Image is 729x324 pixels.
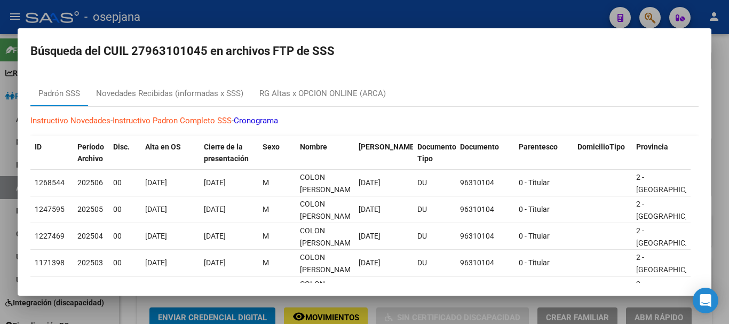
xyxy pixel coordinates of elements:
span: Cierre de la presentación [204,143,249,163]
span: [DATE] [145,205,167,214]
div: Novedades Recibidas (informadas x SSS) [96,88,243,100]
span: DomicilioTipo [577,143,625,151]
span: 202506 [77,178,103,187]
datatable-header-cell: Período Archivo [73,136,109,171]
a: Instructivo Padron Completo SSS [113,116,232,125]
span: M [263,258,269,267]
div: Padrón SSS [38,88,80,100]
span: M [263,232,269,240]
span: Alta en OS [145,143,181,151]
datatable-header-cell: Provincia [632,136,691,171]
span: 1268544 [35,178,65,187]
span: Disc. [113,143,130,151]
span: 202504 [77,232,103,240]
span: [DATE] [204,178,226,187]
span: [DATE] [204,258,226,267]
span: 1227469 [35,232,65,240]
span: M [263,205,269,214]
span: Sexo [263,143,280,151]
span: 1247595 [35,205,65,214]
div: 96310104 [460,177,510,189]
div: 96310104 [460,257,510,269]
span: ID [35,143,42,151]
span: [DATE] [359,205,381,214]
span: [DATE] [145,178,167,187]
div: DU [417,177,451,189]
div: 00 [113,257,137,269]
datatable-header-cell: Sexo [258,136,296,171]
span: Período Archivo [77,143,104,163]
datatable-header-cell: ID [30,136,73,171]
datatable-header-cell: Documento [456,136,514,171]
span: COLON ROJAS DAGER ABDIEL [300,173,357,194]
datatable-header-cell: DomicilioTipo [573,136,632,171]
span: COLON ROJAS DAGER ABDIEL [300,200,357,220]
span: [DATE] [145,258,167,267]
a: Instructivo Novedades [30,116,110,125]
div: Open Intercom Messenger [693,288,718,313]
a: Cronograma [234,116,278,125]
div: DU [417,203,451,216]
datatable-header-cell: Fecha Nac. [354,136,413,171]
span: COLON ROJAS DAGER ABDIEL [300,253,357,274]
h2: Búsqueda del CUIL 27963101045 en archivos FTP de SSS [30,41,699,61]
span: [DATE] [359,178,381,187]
span: 2 - [GEOGRAPHIC_DATA] [636,173,708,194]
span: 202503 [77,258,103,267]
span: 0 - Titular [519,232,550,240]
span: 2 - [GEOGRAPHIC_DATA] [636,280,708,301]
span: 2 - [GEOGRAPHIC_DATA] [636,226,708,247]
span: COLON ROJAS DAGER ABDIEL [300,226,357,247]
div: 96310104 [460,203,510,216]
p: - - [30,115,699,127]
span: 2 - [GEOGRAPHIC_DATA] [636,200,708,220]
div: 00 [113,177,137,189]
span: 2 - [GEOGRAPHIC_DATA] [636,253,708,274]
div: 00 [113,203,137,216]
span: [DATE] [359,232,381,240]
span: 202505 [77,205,103,214]
div: DU [417,230,451,242]
span: 1171398 [35,258,65,267]
span: Parentesco [519,143,558,151]
datatable-header-cell: Parentesco [514,136,573,171]
span: Nombre [300,143,327,151]
span: M [263,178,269,187]
datatable-header-cell: Cierre de la presentación [200,136,258,171]
div: RG Altas x OPCION ONLINE (ARCA) [259,88,386,100]
span: 0 - Titular [519,205,550,214]
span: [PERSON_NAME]. [359,143,418,151]
div: 00 [113,230,137,242]
datatable-header-cell: Nombre [296,136,354,171]
span: [DATE] [204,232,226,240]
span: 0 - Titular [519,178,550,187]
span: COLON ROJAS DAGER ABDIEL [300,280,357,301]
datatable-header-cell: Documento Tipo [413,136,456,171]
span: 0 - Titular [519,258,550,267]
span: [DATE] [359,258,381,267]
span: Documento [460,143,499,151]
span: [DATE] [145,232,167,240]
span: Documento Tipo [417,143,456,163]
span: [DATE] [204,205,226,214]
datatable-header-cell: Alta en OS [141,136,200,171]
div: 96310104 [460,230,510,242]
datatable-header-cell: Disc. [109,136,141,171]
span: Provincia [636,143,668,151]
div: DU [417,257,451,269]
